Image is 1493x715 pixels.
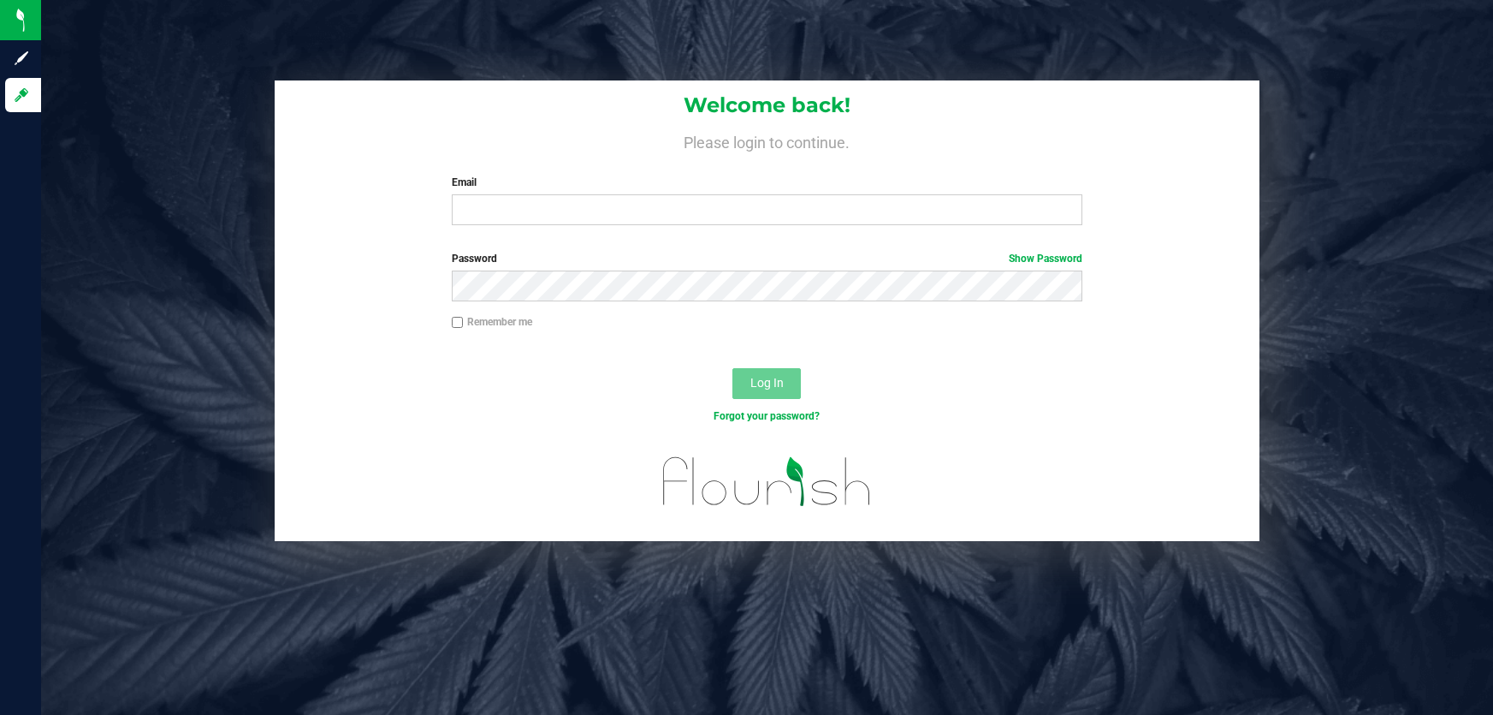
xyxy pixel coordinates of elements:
[750,376,784,390] span: Log In
[452,175,1083,190] label: Email
[452,317,464,329] input: Remember me
[452,253,497,265] span: Password
[275,130,1259,151] h4: Please login to continue.
[732,368,801,399] button: Log In
[275,94,1259,116] h1: Welcome back!
[714,410,820,422] a: Forgot your password?
[644,442,891,521] img: flourish_logo.svg
[13,50,30,67] inline-svg: Sign up
[1009,253,1082,265] a: Show Password
[13,86,30,104] inline-svg: Log in
[452,314,532,330] label: Remember me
